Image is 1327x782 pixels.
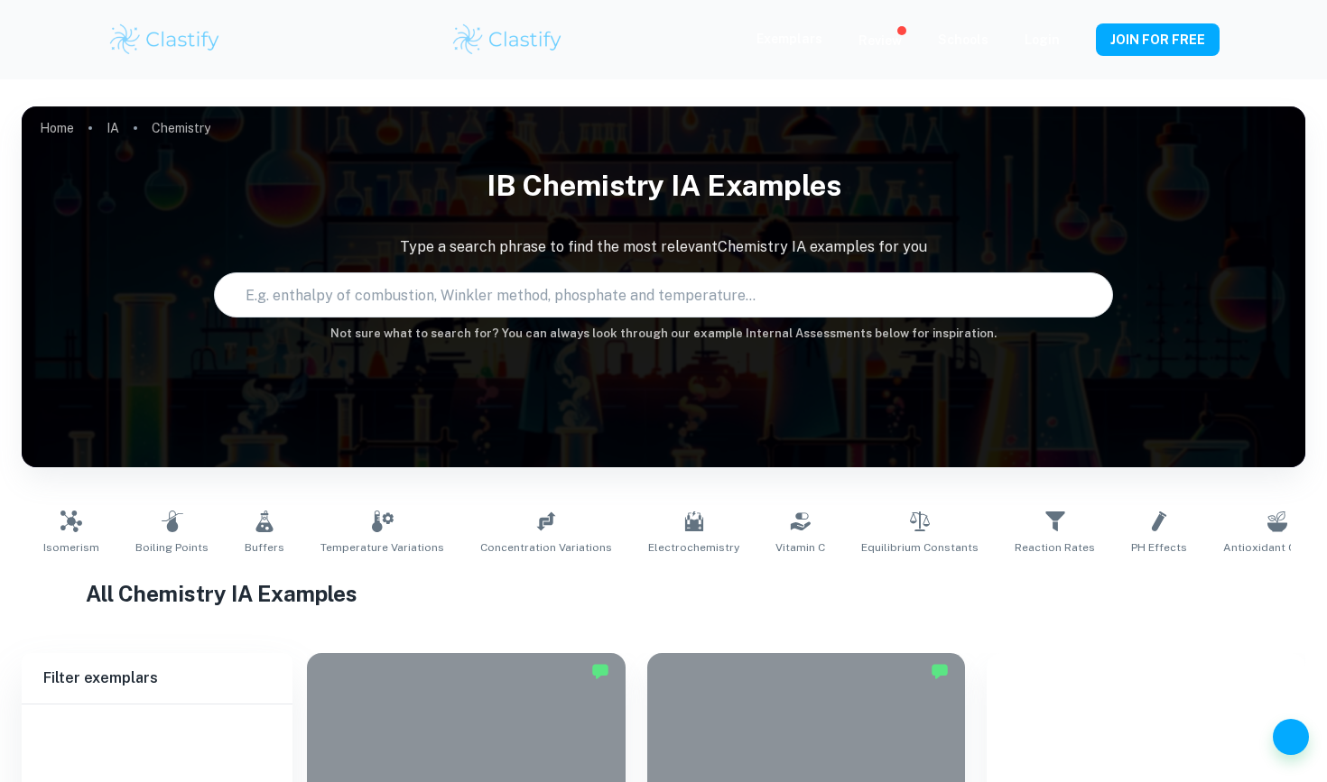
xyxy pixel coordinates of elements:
input: E.g. enthalpy of combustion, Winkler method, phosphate and temperature... [215,270,1077,320]
img: Clastify logo [450,22,565,58]
button: Help and Feedback [1273,719,1309,755]
span: pH Effects [1131,539,1187,556]
a: Home [40,115,74,141]
a: Schools [938,32,988,47]
p: Review [858,31,902,51]
p: Exemplars [756,29,822,49]
span: Vitamin C [775,539,825,556]
h1: All Chemistry IA Examples [86,577,1241,610]
img: Marked [931,662,949,680]
span: Concentration Variations [480,539,612,556]
h1: IB Chemistry IA examples [22,157,1305,215]
span: Electrochemistry [648,539,739,556]
span: Temperature Variations [320,539,444,556]
a: IA [107,115,119,141]
span: Buffers [245,539,284,556]
span: Reaction Rates [1015,539,1095,556]
p: Chemistry [152,118,210,138]
img: Marked [591,662,609,680]
h6: Not sure what to search for? You can always look through our example Internal Assessments below f... [22,325,1305,343]
p: Type a search phrase to find the most relevant Chemistry IA examples for you [22,236,1305,258]
h6: Filter exemplars [22,653,292,704]
span: Boiling Points [135,539,209,556]
img: Clastify logo [107,22,222,58]
a: Login [1025,32,1060,47]
button: JOIN FOR FREE [1096,23,1220,56]
span: Isomerism [43,539,99,556]
button: Search [1085,288,1100,302]
span: Equilibrium Constants [861,539,979,556]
